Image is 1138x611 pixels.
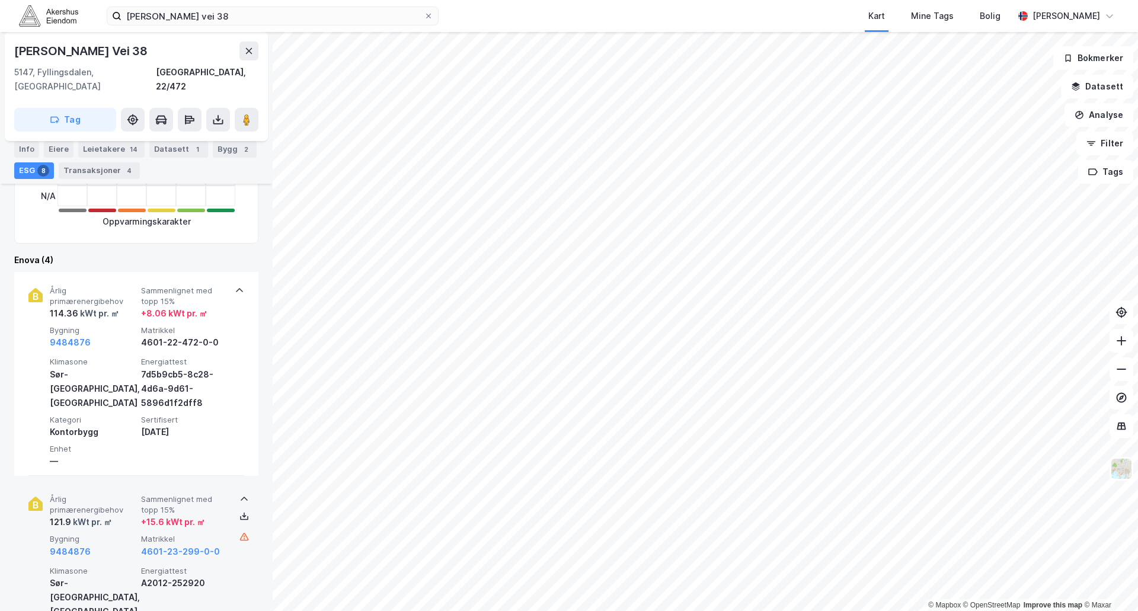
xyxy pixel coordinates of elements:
button: Tag [14,108,116,132]
span: Matrikkel [141,534,228,544]
button: Analyse [1065,103,1133,127]
div: A2012-252920 [141,576,228,590]
div: 114.36 [50,306,119,321]
span: Årlig primærenergibehov [50,286,136,306]
div: + 8.06 kWt pr. ㎡ [141,306,207,321]
span: Enhet [50,444,136,454]
img: Z [1110,458,1133,480]
div: 8 [37,165,49,177]
iframe: Chat Widget [1079,554,1138,611]
div: 7d5b9cb5-8c28-4d6a-9d61-5896d1f2dff8 [141,367,228,410]
span: Årlig primærenergibehov [50,494,136,515]
div: 2 [240,143,252,155]
div: ESG [14,162,54,179]
div: [PERSON_NAME] Vei 38 [14,41,150,60]
button: Filter [1076,132,1133,155]
span: Bygning [50,325,136,335]
div: Sør-[GEOGRAPHIC_DATA], [GEOGRAPHIC_DATA] [50,367,136,410]
div: Kart [868,9,885,23]
div: [PERSON_NAME] [1032,9,1100,23]
div: + 15.6 kWt pr. ㎡ [141,515,205,529]
div: [DATE] [141,425,228,439]
a: Improve this map [1024,601,1082,609]
div: [GEOGRAPHIC_DATA], 22/472 [156,65,258,94]
div: Info [14,141,39,158]
div: 1 [191,143,203,155]
span: Matrikkel [141,325,228,335]
span: Energiattest [141,566,228,576]
a: OpenStreetMap [963,601,1021,609]
div: — [50,454,136,468]
div: Bygg [213,141,257,158]
div: Transaksjoner [59,162,140,179]
div: kWt pr. ㎡ [71,515,112,529]
input: Søk på adresse, matrikkel, gårdeiere, leietakere eller personer [122,7,424,25]
span: Sammenlignet med topp 15% [141,286,228,306]
div: 14 [127,143,140,155]
span: Sertifisert [141,415,228,425]
button: Datasett [1061,75,1133,98]
div: Kontrollprogram for chat [1079,554,1138,611]
button: Bokmerker [1053,46,1133,70]
div: Oppvarmingskarakter [103,215,191,229]
button: 9484876 [50,545,91,559]
div: Leietakere [78,141,145,158]
button: 9484876 [50,335,91,350]
button: Tags [1078,160,1133,184]
div: Datasett [149,141,208,158]
span: Sammenlignet med topp 15% [141,494,228,515]
span: Energiattest [141,357,228,367]
div: 4 [123,165,135,177]
span: Bygning [50,534,136,544]
span: Klimasone [50,357,136,367]
div: 4601-22-472-0-0 [141,335,228,350]
img: akershus-eiendom-logo.9091f326c980b4bce74ccdd9f866810c.svg [19,5,78,26]
div: 121.9 [50,515,112,529]
span: Kategori [50,415,136,425]
div: Eiere [44,141,73,158]
div: Enova (4) [14,253,258,267]
div: 5147, Fyllingsdalen, [GEOGRAPHIC_DATA] [14,65,156,94]
div: kWt pr. ㎡ [78,306,119,321]
button: 4601-23-299-0-0 [141,545,220,559]
div: Mine Tags [911,9,954,23]
div: Bolig [980,9,1000,23]
span: Klimasone [50,566,136,576]
div: Kontorbygg [50,425,136,439]
a: Mapbox [928,601,961,609]
div: N/A [41,185,56,206]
